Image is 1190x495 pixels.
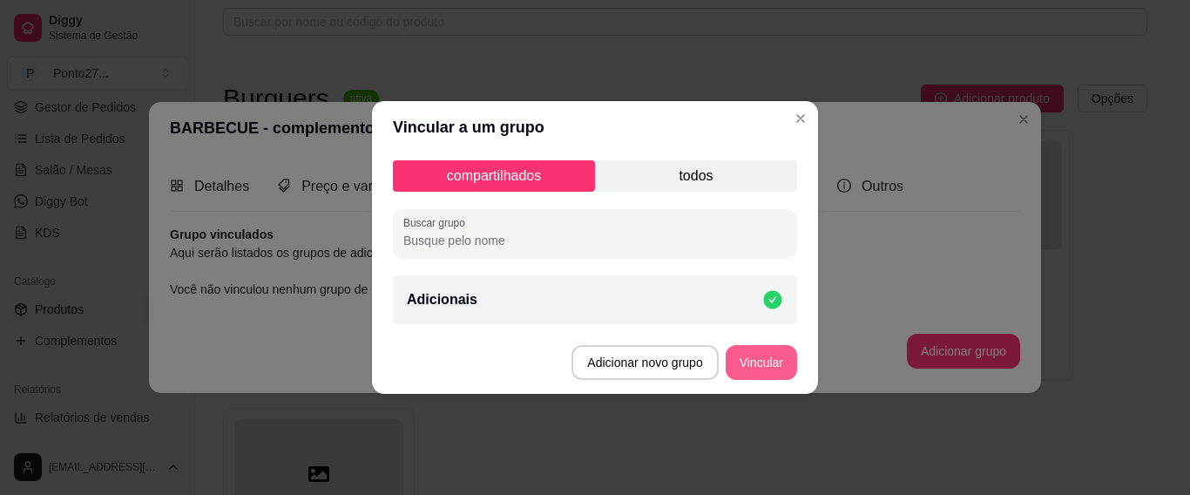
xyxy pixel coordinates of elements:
[407,289,477,310] p: Adicionais
[403,232,787,249] input: Buscar grupo
[372,101,818,153] header: Vincular a um grupo
[595,160,797,192] p: todos
[726,345,797,380] button: Vincular
[393,160,595,192] p: compartilhados
[571,345,718,380] button: Adicionar novo grupo
[787,105,815,132] button: Close
[403,215,471,230] label: Buscar grupo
